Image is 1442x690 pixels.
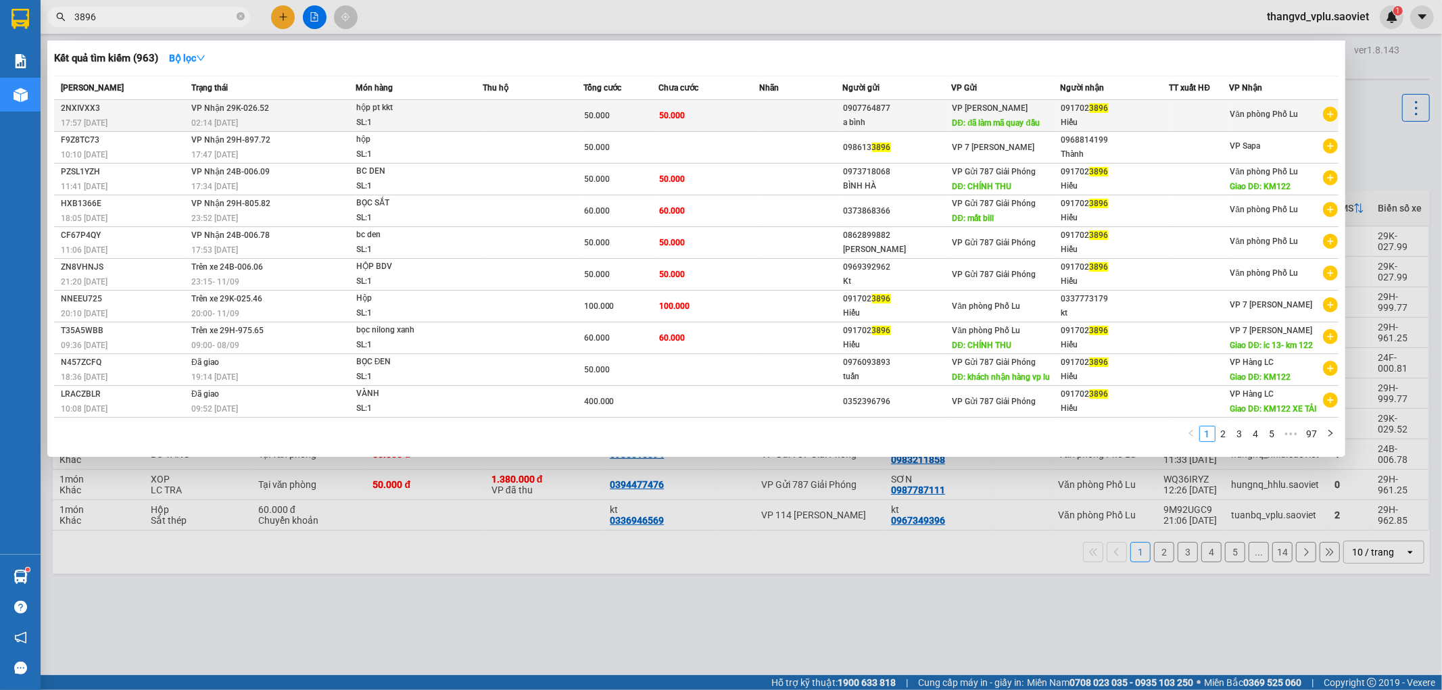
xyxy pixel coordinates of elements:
[844,395,951,409] div: 0352396796
[1249,426,1264,441] a: 4
[584,270,610,279] span: 50.000
[844,274,951,289] div: Kt
[844,292,951,306] div: 091702
[659,333,685,343] span: 60.000
[356,132,458,147] div: hộp
[237,12,245,20] span: close-circle
[1323,393,1338,408] span: plus-circle
[844,243,951,257] div: [PERSON_NAME]
[61,355,187,370] div: N457ZCFQ
[237,11,245,24] span: close-circle
[952,83,978,93] span: VP Gửi
[844,338,951,352] div: Hiếu
[1169,83,1210,93] span: TT xuất HĐ
[1089,230,1108,240] span: 3896
[1061,338,1168,352] div: Hiếu
[191,199,270,208] span: VP Nhận 29H-805.82
[1230,358,1274,367] span: VP Hàng LC
[1230,300,1313,310] span: VP 7 [PERSON_NAME]
[584,238,610,247] span: 50.000
[1230,141,1261,151] span: VP Sapa
[1061,387,1168,401] div: 091702
[191,167,270,176] span: VP Nhận 24B-006.09
[1232,426,1247,441] a: 3
[659,301,690,311] span: 100.000
[191,214,238,223] span: 23:52 [DATE]
[1061,211,1168,225] div: Hiếu
[191,150,238,159] span: 17:47 [DATE]
[584,333,610,343] span: 60.000
[584,174,610,184] span: 50.000
[61,214,107,223] span: 18:05 [DATE]
[14,570,28,584] img: warehouse-icon
[191,326,264,335] span: Trên xe 29H-975.65
[953,214,994,223] span: DĐ: mất bill
[191,277,239,287] span: 23:15 - 11/09
[953,143,1035,152] span: VP 7 [PERSON_NAME]
[1216,426,1231,441] a: 2
[191,309,239,318] span: 20:00 - 11/09
[1322,426,1339,442] li: Next Page
[61,118,107,128] span: 17:57 [DATE]
[844,228,951,243] div: 0862899882
[1089,262,1108,272] span: 3896
[1230,205,1299,214] span: Văn phòng Phố Lu
[356,147,458,162] div: SL: 1
[191,404,238,414] span: 09:52 [DATE]
[1200,426,1215,441] a: 1
[14,631,27,644] span: notification
[356,211,458,226] div: SL: 1
[844,306,951,320] div: Hiếu
[158,47,216,69] button: Bộ lọcdown
[1230,167,1299,176] span: Văn phòng Phố Lu
[61,372,107,382] span: 18:36 [DATE]
[1322,426,1339,442] button: right
[1302,426,1322,442] li: 97
[356,260,458,274] div: HỘP BDV
[844,165,951,179] div: 0973718068
[953,270,1036,279] span: VP Gửi 787 Giải Phóng
[1230,404,1317,414] span: Giao DĐ: KM122 XE TẢI
[658,83,698,93] span: Chưa cước
[584,365,610,374] span: 50.000
[659,206,685,216] span: 60.000
[191,358,219,367] span: Đã giao
[1061,179,1168,193] div: Hiếu
[61,228,187,243] div: CF67P4QY
[61,341,107,350] span: 09:36 [DATE]
[1265,426,1280,441] a: 5
[191,262,263,272] span: Trên xe 24B-006.06
[1323,170,1338,185] span: plus-circle
[844,179,951,193] div: BÌNH HÀ
[584,301,615,311] span: 100.000
[872,143,891,152] span: 3896
[1230,83,1263,93] span: VP Nhận
[1061,292,1168,306] div: 0337773179
[356,370,458,385] div: SL: 1
[1089,167,1108,176] span: 3896
[1216,426,1232,442] li: 2
[844,101,951,116] div: 0907764877
[659,270,685,279] span: 50.000
[1061,274,1168,289] div: Hiếu
[356,323,458,338] div: bọc nilong xanh
[54,51,158,66] h3: Kết quả tìm kiếm ( 963 )
[1061,370,1168,384] div: Hiếu
[356,387,458,401] div: VÀNH
[1230,237,1299,246] span: Văn phòng Phố Lu
[953,358,1036,367] span: VP Gửi 787 Giải Phóng
[356,401,458,416] div: SL: 1
[191,230,270,240] span: VP Nhận 24B-006.78
[1061,401,1168,416] div: Hiếu
[1183,426,1199,442] li: Previous Page
[14,54,28,68] img: solution-icon
[1323,361,1338,376] span: plus-circle
[1061,101,1168,116] div: 091702
[953,167,1036,176] span: VP Gửi 787 Giải Phóng
[196,53,206,63] span: down
[953,341,1012,350] span: DĐ: CHÍNH THU
[844,260,951,274] div: 0969392962
[1232,426,1248,442] li: 3
[14,662,27,674] span: message
[953,301,1021,311] span: Văn phòng Phố Lu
